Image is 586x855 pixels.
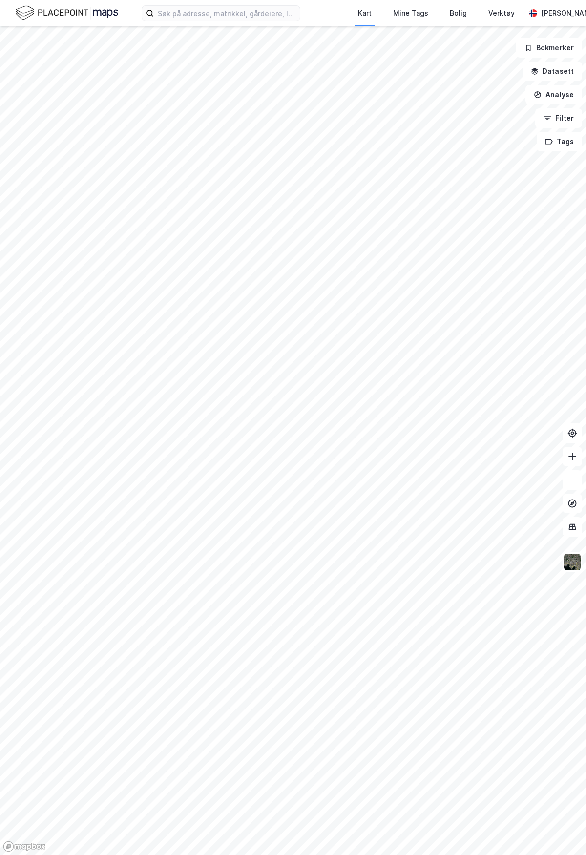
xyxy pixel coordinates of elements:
[516,38,582,58] button: Bokmerker
[525,85,582,104] button: Analyse
[537,132,582,151] button: Tags
[358,7,372,19] div: Kart
[16,4,118,21] img: logo.f888ab2527a4732fd821a326f86c7f29.svg
[523,62,582,81] button: Datasett
[450,7,467,19] div: Bolig
[535,108,582,128] button: Filter
[563,553,582,571] img: 9k=
[488,7,515,19] div: Verktøy
[3,841,46,852] a: Mapbox homepage
[154,6,300,21] input: Søk på adresse, matrikkel, gårdeiere, leietakere eller personer
[537,808,586,855] div: Kontrollprogram for chat
[393,7,428,19] div: Mine Tags
[537,808,586,855] iframe: Chat Widget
